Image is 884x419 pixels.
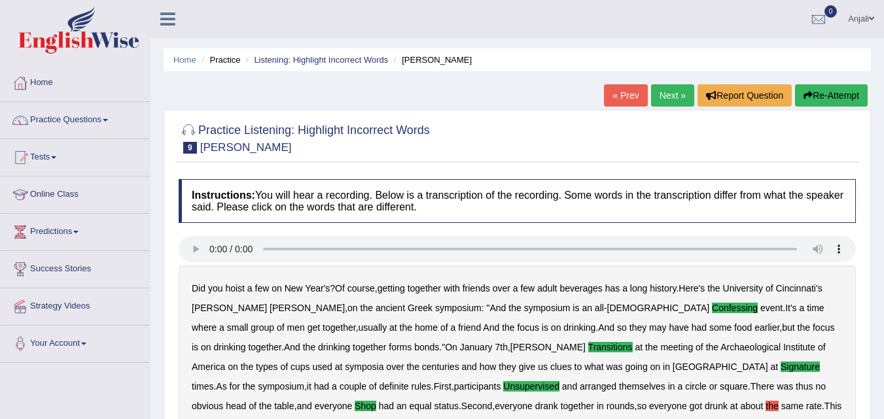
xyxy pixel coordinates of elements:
[751,381,775,392] b: There
[280,361,288,372] b: of
[669,322,688,333] b: have
[227,322,249,333] b: small
[723,283,763,293] b: University
[1,326,150,358] a: Your Account
[376,303,405,313] b: ancient
[696,342,703,352] b: of
[409,401,431,411] b: equal
[563,322,595,333] b: drinking
[307,381,311,392] b: it
[454,381,501,392] b: participants
[347,303,358,313] b: on
[562,381,577,392] b: and
[760,303,783,313] b: event
[213,342,245,352] b: drinking
[584,361,604,372] b: what
[807,303,824,313] b: time
[462,361,477,372] b: and
[582,303,592,313] b: an
[259,401,272,411] b: the
[775,283,822,293] b: Cincinnati's
[228,361,238,372] b: on
[353,342,386,352] b: together
[284,342,300,352] b: And
[673,361,768,372] b: [GEOGRAPHIC_DATA]
[519,361,536,372] b: give
[650,361,661,372] b: on
[255,283,270,293] b: few
[179,179,856,223] h4: You will hear a recording. Below is a transcription of the recording. Some words in the transcrip...
[510,342,586,352] b: [PERSON_NAME]
[705,401,728,411] b: drunk
[434,381,451,392] b: First
[248,342,281,352] b: together
[607,361,623,372] b: was
[378,283,405,293] b: getting
[391,54,472,66] li: [PERSON_NAME]
[520,283,535,293] b: few
[650,283,676,293] b: history
[707,283,720,293] b: the
[824,5,838,18] span: 0
[607,303,710,313] b: [DEMOGRAPHIC_DATA]
[208,283,223,293] b: you
[798,322,810,333] b: the
[782,322,794,333] b: but
[414,342,439,352] b: bonds
[538,361,548,372] b: us
[795,84,868,107] button: Re-Attempt
[277,322,285,333] b: of
[629,322,646,333] b: they
[270,303,345,313] b: [PERSON_NAME]
[226,401,246,411] b: head
[406,361,419,372] b: the
[622,283,628,293] b: a
[200,141,292,154] small: [PERSON_NAME]
[781,401,804,411] b: same
[663,361,670,372] b: in
[400,322,412,333] b: the
[434,401,459,411] b: status
[173,55,196,65] a: Home
[291,361,310,372] b: cups
[490,303,506,313] b: And
[537,283,557,293] b: adult
[192,322,217,333] b: where
[517,322,539,333] b: focus
[503,381,559,392] b: unsupervised
[192,342,198,352] b: is
[720,381,748,392] b: square
[458,322,481,333] b: friend
[411,381,431,392] b: rules
[766,401,778,411] b: the
[256,361,277,372] b: types
[179,121,430,154] h2: Practice Listening: Highlight Incorrect Words
[781,361,820,372] b: signature
[712,303,758,313] b: confessing
[335,361,343,372] b: at
[824,401,841,411] b: This
[637,401,646,411] b: so
[607,401,635,411] b: rounds
[415,322,438,333] b: home
[561,401,594,411] b: together
[754,322,779,333] b: earlier
[251,322,274,333] b: group
[730,401,738,411] b: at
[192,381,213,392] b: times
[332,381,337,392] b: a
[1,139,150,172] a: Tests
[513,283,518,293] b: a
[314,381,329,392] b: had
[183,142,197,154] span: 9
[785,303,796,313] b: It's
[1,214,150,246] a: Predictions
[408,303,433,313] b: Greek
[550,361,572,372] b: clues
[192,401,223,411] b: obvious
[1,176,150,209] a: Online Class
[249,401,256,411] b: of
[796,381,813,392] b: thus
[766,283,773,293] b: of
[285,283,303,293] b: New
